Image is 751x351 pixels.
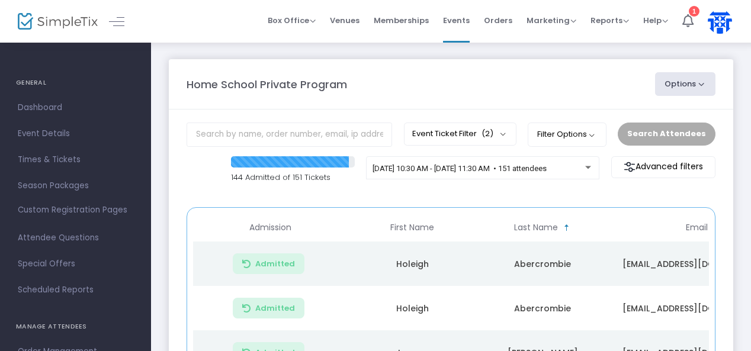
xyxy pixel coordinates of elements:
[373,164,547,173] span: [DATE] 10:30 AM - [DATE] 11:30 AM • 151 attendees
[18,100,133,115] span: Dashboard
[527,15,576,26] span: Marketing
[590,15,629,26] span: Reports
[477,286,608,330] td: Abercrombie
[16,315,135,339] h4: MANAGE ATTENDEES
[249,223,291,233] span: Admission
[562,223,572,233] span: Sortable
[231,172,355,183] p: 144 Admitted of 151 Tickets
[689,6,699,17] div: 1
[514,223,558,233] span: Last Name
[390,223,434,233] span: First Name
[233,298,304,318] button: Admitted
[347,286,477,330] td: Holeigh
[611,156,715,178] m-button: Advanced filters
[443,5,470,36] span: Events
[624,161,636,173] img: filter
[255,259,295,269] span: Admitted
[187,76,347,92] m-panel-title: Home School Private Program
[18,152,133,168] span: Times & Tickets
[655,72,715,96] button: Options
[18,282,133,298] span: Scheduled Reports
[477,241,608,286] td: Abercrombie
[686,223,708,233] span: Email
[484,5,512,36] span: Orders
[18,256,133,272] span: Special Offers
[482,129,493,139] span: (2)
[18,126,133,141] span: Event Details
[255,304,295,313] span: Admitted
[187,123,392,147] input: Search by name, order number, email, ip address
[18,178,133,194] span: Season Packages
[404,123,516,145] button: Event Ticket Filter(2)
[16,71,135,95] h4: GENERAL
[330,5,360,36] span: Venues
[233,253,304,274] button: Admitted
[18,230,133,246] span: Attendee Questions
[374,5,429,36] span: Memberships
[18,204,127,216] span: Custom Registration Pages
[347,241,477,286] td: Holeigh
[268,15,316,26] span: Box Office
[528,123,606,146] button: Filter Options
[643,15,668,26] span: Help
